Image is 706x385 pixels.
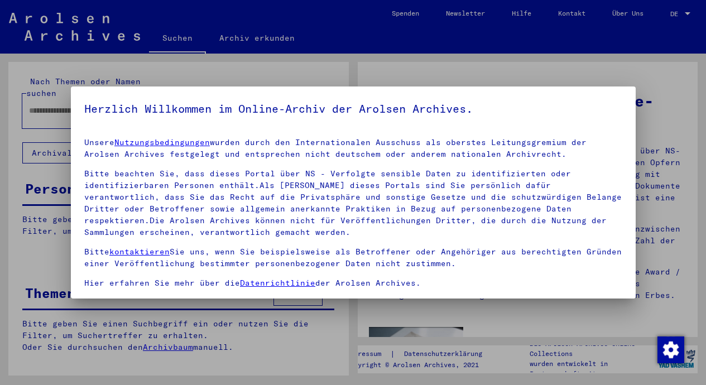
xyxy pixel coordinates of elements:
a: Datenrichtlinie [240,278,315,288]
p: Unsere wurden durch den Internationalen Ausschuss als oberstes Leitungsgremium der Arolsen Archiv... [84,137,622,160]
a: kontaktieren [109,247,170,257]
p: Bitte Sie uns, wenn Sie beispielsweise als Betroffener oder Angehöriger aus berechtigten Gründen ... [84,246,622,269]
a: Nutzungsbedingungen [114,137,210,147]
p: Bitte beachten Sie, dass dieses Portal über NS - Verfolgte sensible Daten zu identifizierten oder... [84,168,622,238]
p: Von einigen Dokumenten werden in den Arolsen Archives nur Kopien aufbewahrt.Die Originale sowie d... [84,297,622,332]
p: Hier erfahren Sie mehr über die der Arolsen Archives. [84,277,622,289]
img: Zustimmung ändern [657,336,684,363]
h5: Herzlich Willkommen im Online-Archiv der Arolsen Archives. [84,100,622,118]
